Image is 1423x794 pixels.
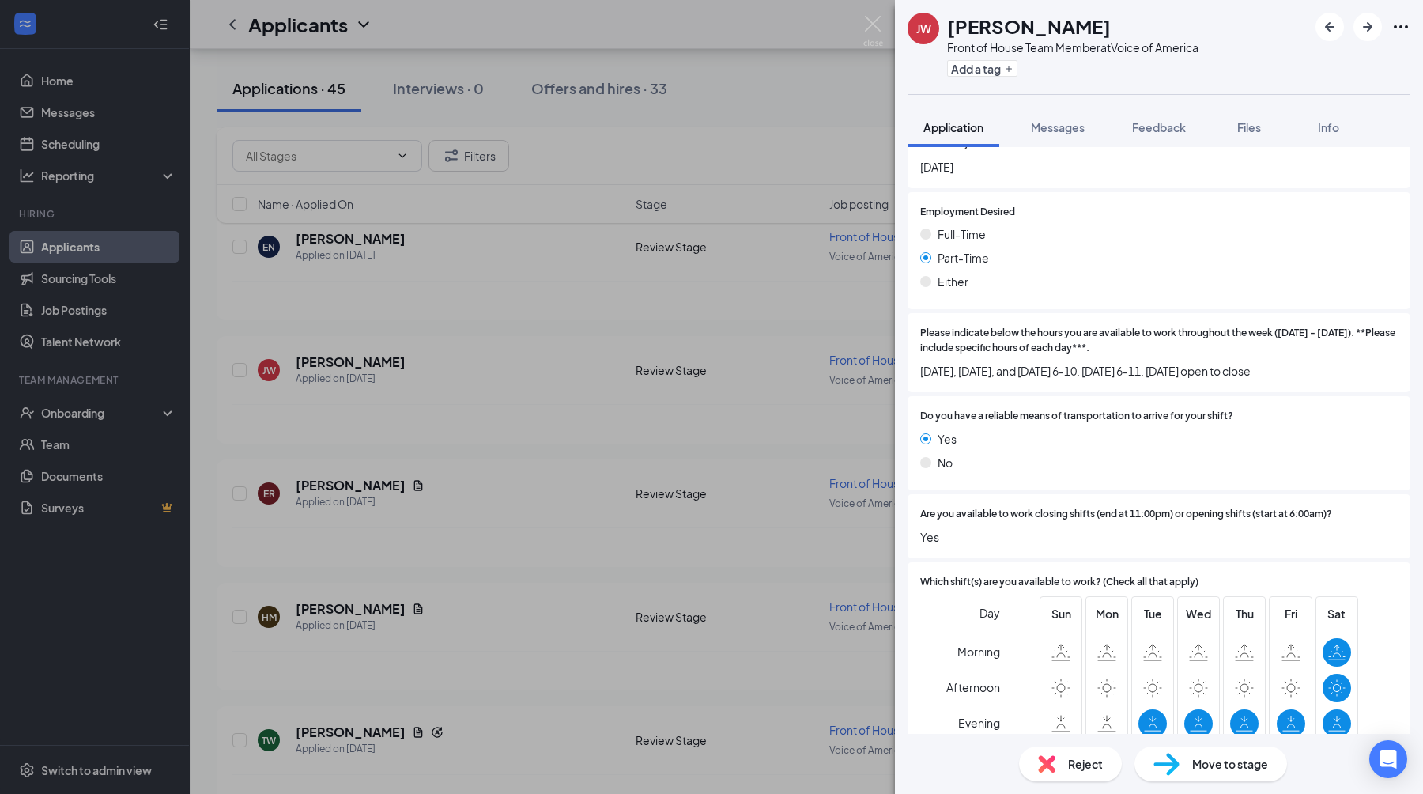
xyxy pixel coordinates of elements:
[920,326,1398,356] span: Please indicate below the hours you are available to work throughout the week ([DATE] - [DATE]). ...
[1004,64,1013,74] svg: Plus
[1093,605,1121,622] span: Mon
[957,637,1000,666] span: Morning
[938,454,953,471] span: No
[1047,605,1075,622] span: Sun
[920,575,1198,590] span: Which shift(s) are you available to work? (Check all that apply)
[947,13,1111,40] h1: [PERSON_NAME]
[920,507,1332,522] span: Are you available to work closing shifts (end at 11:00pm) or opening shifts (start at 6:00am)?
[979,604,1000,622] span: Day
[947,60,1017,77] button: PlusAdd a tag
[1323,605,1351,622] span: Sat
[1184,605,1213,622] span: Wed
[920,158,1398,176] span: [DATE]
[1353,13,1382,41] button: ArrowRight
[1391,17,1410,36] svg: Ellipses
[947,40,1198,55] div: Front of House Team Member at Voice of America
[1031,120,1085,134] span: Messages
[1068,755,1103,773] span: Reject
[946,673,1000,701] span: Afternoon
[916,21,931,36] div: JW
[1192,755,1268,773] span: Move to stage
[920,205,1015,220] span: Employment Desired
[920,409,1233,424] span: Do you have a reliable means of transportation to arrive for your shift?
[938,249,989,267] span: Part-Time
[958,709,1000,737] span: Evening
[1318,120,1339,134] span: Info
[920,362,1398,380] span: [DATE], [DATE], and [DATE] 6-10. [DATE] 6-11. [DATE] open to close
[1237,120,1261,134] span: Files
[938,225,986,243] span: Full-Time
[1369,740,1407,778] div: Open Intercom Messenger
[1230,605,1259,622] span: Thu
[920,528,1398,546] span: Yes
[1138,605,1167,622] span: Tue
[938,273,968,290] span: Either
[1315,13,1344,41] button: ArrowLeftNew
[1277,605,1305,622] span: Fri
[923,120,983,134] span: Application
[1320,17,1339,36] svg: ArrowLeftNew
[938,430,957,448] span: Yes
[1132,120,1186,134] span: Feedback
[1358,17,1377,36] svg: ArrowRight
